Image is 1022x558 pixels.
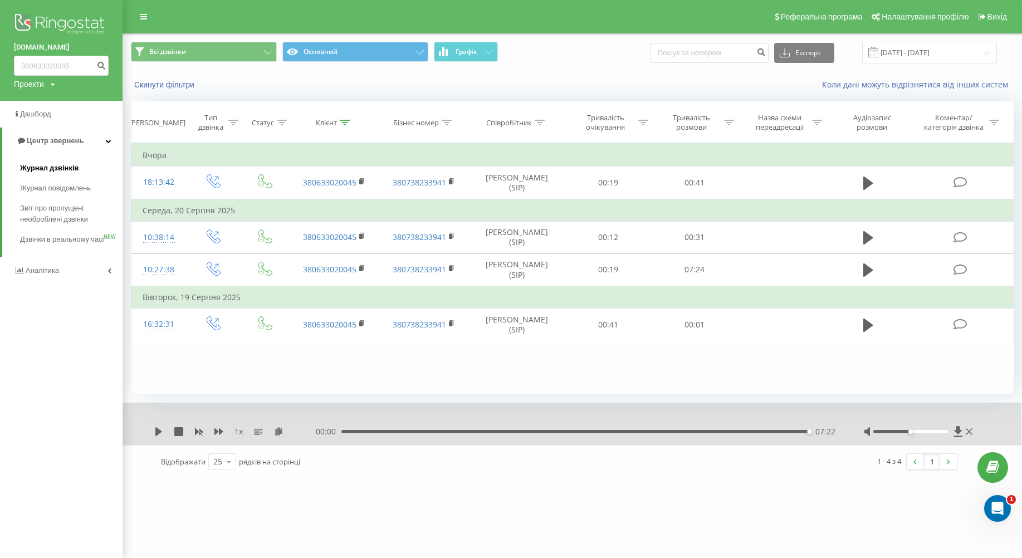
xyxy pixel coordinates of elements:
[882,12,969,21] span: Налаштування профілю
[143,227,175,248] div: 10:38:14
[877,456,901,467] div: 1 - 4 з 4
[149,47,186,56] span: Всі дзвінки
[815,426,835,437] span: 07:22
[239,457,300,467] span: рядків на сторінці
[26,266,59,275] span: Аналiтика
[434,42,498,62] button: Графік
[282,42,428,62] button: Основний
[14,42,109,53] a: [DOMAIN_NAME]
[808,429,812,434] div: Accessibility label
[14,11,109,39] img: Ringostat logo
[27,136,84,145] span: Центр звернень
[837,113,907,132] div: Аудіозапис розмови
[469,309,565,341] td: [PERSON_NAME] (SIP)
[393,232,446,242] a: 380738233941
[393,177,446,188] a: 380738233941
[213,456,222,467] div: 25
[20,183,91,194] span: Журнал повідомлень
[565,221,652,253] td: 00:12
[781,12,863,21] span: Реферальна програма
[131,144,1014,167] td: Вчора
[20,234,104,245] span: Дзвінки в реальному часі
[131,80,200,90] button: Скинути фільтри
[2,128,123,154] a: Центр звернень
[486,118,532,128] div: Співробітник
[565,309,652,341] td: 00:41
[14,79,44,90] div: Проекти
[822,79,1014,90] a: Коли дані можуть відрізнятися вiд інших систем
[303,264,356,275] a: 380633020045
[662,113,721,132] div: Тривалість розмови
[143,314,175,335] div: 16:32:31
[303,319,356,330] a: 380633020045
[303,232,356,242] a: 380633020045
[651,221,737,253] td: 00:31
[20,163,79,174] span: Журнал дзвінків
[469,167,565,199] td: [PERSON_NAME] (SIP)
[20,229,123,249] a: Дзвінки в реальному часіNEW
[14,56,109,76] input: Пошук за номером
[131,199,1014,222] td: Середа, 20 Серпня 2025
[651,167,737,199] td: 00:41
[20,158,123,178] a: Журнал дзвінків
[469,253,565,286] td: [PERSON_NAME] (SIP)
[393,319,446,330] a: 380738233941
[1007,495,1016,504] span: 1
[750,113,809,132] div: Назва схеми переадресації
[129,118,185,128] div: [PERSON_NAME]
[774,43,834,63] button: Експорт
[576,113,635,132] div: Тривалість очікування
[456,48,477,56] span: Графік
[143,259,175,281] div: 10:27:38
[984,495,1011,522] iframe: Intercom live chat
[565,167,652,199] td: 00:19
[234,426,243,437] span: 1 x
[316,118,337,128] div: Клієнт
[651,43,769,63] input: Пошук за номером
[196,113,226,132] div: Тип дзвінка
[303,177,356,188] a: 380633020045
[20,178,123,198] a: Журнал повідомлень
[393,264,446,275] a: 380738233941
[651,253,737,286] td: 07:24
[921,113,986,132] div: Коментар/категорія дзвінка
[565,253,652,286] td: 00:19
[393,118,439,128] div: Бізнес номер
[908,429,913,434] div: Accessibility label
[923,454,940,469] a: 1
[316,426,341,437] span: 00:00
[252,118,274,128] div: Статус
[469,221,565,253] td: [PERSON_NAME] (SIP)
[131,286,1014,309] td: Вівторок, 19 Серпня 2025
[987,12,1007,21] span: Вихід
[20,110,51,118] span: Дашборд
[651,309,737,341] td: 00:01
[20,198,123,229] a: Звіт про пропущені необроблені дзвінки
[131,42,277,62] button: Всі дзвінки
[143,172,175,193] div: 18:13:42
[20,203,117,225] span: Звіт про пропущені необроблені дзвінки
[161,457,206,467] span: Відображати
